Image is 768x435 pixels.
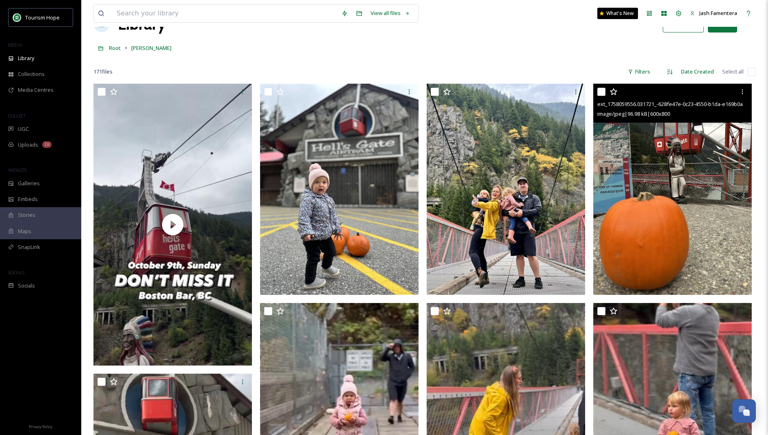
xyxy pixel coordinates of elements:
[29,421,52,431] a: Privacy Policy
[42,141,52,148] div: 1k
[367,5,414,21] a: View all files
[624,64,654,80] div: Filters
[25,14,60,21] span: Tourism Hope
[18,227,31,235] span: Maps
[29,424,52,429] span: Privacy Policy
[699,9,737,17] span: Jash Famentera
[8,269,24,275] span: SOCIALS
[18,243,40,251] span: SnapLink
[18,86,54,94] span: Media Centres
[18,54,34,62] span: Library
[18,70,45,78] span: Collections
[593,84,752,295] img: ext_1758059556.031721_-628fe47e-0c23-4550-b1da-e169b0ae69ef.jpg
[93,68,113,76] span: 171 file s
[18,211,35,219] span: Stories
[597,8,638,19] a: What's New
[131,44,171,52] span: [PERSON_NAME]
[732,399,756,423] button: Open Chat
[93,84,252,365] img: thumbnail
[686,5,741,21] a: Jash Famentera
[18,125,29,133] span: UGC
[13,13,21,22] img: logo.png
[8,167,27,173] span: WIDGETS
[18,141,38,149] span: Uploads
[8,113,26,119] span: COLLECT
[18,180,40,187] span: Galleries
[722,68,744,76] span: Select all
[597,100,766,108] span: ext_1758059556.031721_-628fe47e-0c23-4550-b1da-e169b0ae69ef.jpg
[8,42,22,48] span: MEDIA
[109,44,121,52] span: Root
[677,64,718,80] div: Date Created
[597,110,670,117] span: image/jpeg | 96.98 kB | 600 x 800
[260,84,419,295] img: ext_1758059556.151255_-06b2fad0-00bc-44d7-848d-5152d93b877e.jpg
[18,195,38,203] span: Embeds
[18,282,35,290] span: Socials
[131,43,171,53] a: [PERSON_NAME]
[113,4,337,22] input: Search your library
[109,43,121,53] a: Root
[427,84,585,295] img: ext_1758059556.074812_-0da9e28b-9cc2-4a7b-8dbe-101e19a3c990.jpg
